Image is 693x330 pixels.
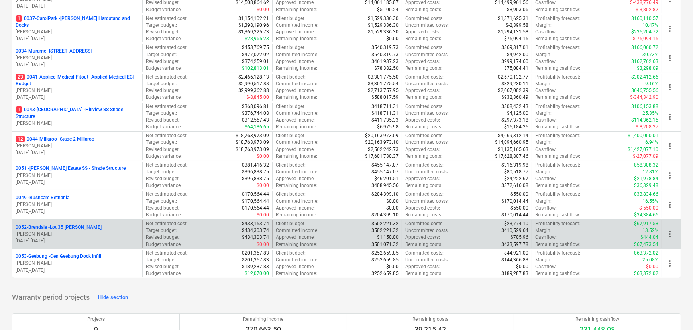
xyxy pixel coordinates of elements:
p: Budget variance : [146,212,182,218]
p: Cashflow : [535,87,557,94]
p: $75,084.41 [504,65,528,72]
p: Cashflow : [535,117,557,124]
p: Remaining costs : [405,35,442,42]
p: Approved income : [276,175,315,182]
p: $3,301,775.54 [368,81,399,87]
p: Cashflow : [535,205,557,212]
p: $80,518.77 [504,169,528,175]
p: Cashflow : [535,146,557,153]
p: $1,294,131.58 [498,29,528,35]
p: Committed costs : [405,220,444,227]
p: $17,628,807.46 [495,153,528,160]
p: Net estimated cost : [146,74,188,81]
p: $20,163,973.10 [365,139,399,146]
p: $64,186.65 [245,124,269,130]
p: $15,184.25 [504,124,528,130]
p: Committed income : [276,169,318,175]
div: 120044-Millaroo -Stage 2 Millaroo[PERSON_NAME][DATE]-[DATE] [16,136,139,156]
p: Target budget : [146,51,177,58]
p: $297,373.18 [501,117,528,124]
p: Revised budget : [146,117,180,124]
p: 16.55% [642,198,658,205]
p: Revised budget : [146,175,180,182]
p: $376,744.08 [242,110,269,117]
p: Client budget : [276,220,306,227]
span: more_vert [665,141,675,151]
p: $-27,077.09 [633,153,658,160]
p: $646,755.56 [631,87,658,94]
p: Approved costs : [405,205,440,212]
p: $204,399.10 [371,212,399,218]
p: Cashflow : [535,58,557,65]
p: Budget variance : [146,153,182,160]
p: Target budget : [146,169,177,175]
p: $3,298.09 [637,65,658,72]
p: $0.00 [257,182,269,189]
p: $4,669,312.14 [498,132,528,139]
p: 25.35% [642,110,658,117]
p: Client budget : [276,74,306,81]
p: [PERSON_NAME] [16,231,139,238]
p: $235,204.72 [631,29,658,35]
p: Approved costs : [405,87,440,94]
p: $170,564.44 [242,191,269,198]
p: Approved income : [276,146,315,153]
p: Client budget : [276,132,306,139]
p: Remaining income : [276,153,317,160]
p: Client budget : [276,103,306,110]
p: [DATE] - [DATE] [16,3,139,10]
p: Remaining cashflow : [535,182,580,189]
p: $0.00 [386,198,399,205]
p: $540,319.73 [371,44,399,51]
p: Net estimated cost : [146,15,188,22]
p: $1,427,077.10 [628,146,658,153]
p: Budget variance : [146,124,182,130]
p: $2,670,132.77 [498,74,528,81]
p: Approved income : [276,29,315,35]
p: $114,362.15 [631,117,658,124]
p: $67,917.58 [634,220,658,227]
p: $316,319.98 [501,162,528,169]
p: $1,371,625.31 [498,15,528,22]
p: $2,713,757.95 [368,87,399,94]
p: $588,017.59 [371,94,399,101]
div: 0052-Brendale -Lot 35 [PERSON_NAME][PERSON_NAME][DATE]-[DATE] [16,224,139,244]
p: Profitability forecast : [535,132,580,139]
p: $1,135,165.63 [498,146,528,153]
p: $-2,399.58 [506,22,528,29]
p: $411,735.33 [371,117,399,124]
p: Margin : [535,169,552,175]
p: Remaining income : [276,94,317,101]
p: $396,838.75 [242,169,269,175]
p: [PERSON_NAME] [16,87,139,94]
p: [PERSON_NAME] [16,260,139,267]
p: Revised budget : [146,146,180,153]
p: Committed costs : [405,191,444,198]
p: 0052-Brendale - Lot 35 [PERSON_NAME] [16,224,102,231]
p: $2,999,362.88 [238,87,269,94]
p: $18,763,973.09 [236,132,269,139]
p: $-8,208.27 [636,124,658,130]
p: Uncommitted costs : [405,22,449,29]
p: 0041-Applied-Medical-Fitout - Applied Medical ECI Budget [16,74,139,87]
p: Remaining income : [276,6,317,13]
p: $162,762.63 [631,58,658,65]
p: Uncommitted costs : [405,110,449,117]
p: Uncommitted costs : [405,169,449,175]
p: $75,094.15 [504,35,528,42]
p: [PERSON_NAME] [16,55,139,61]
p: $160,110.57 [631,15,658,22]
span: more_vert [665,112,675,122]
p: [DATE] - [DATE] [16,61,139,68]
p: Remaining costs : [405,94,442,101]
p: $0.00 [386,205,399,212]
p: Approved income : [276,117,315,124]
span: 23 [16,74,25,80]
p: $455,147.07 [371,169,399,175]
p: $932,360.49 [501,94,528,101]
p: $0.00 [257,212,269,218]
p: Uncommitted costs : [405,81,449,87]
p: Approved costs : [405,146,440,153]
p: $2,067,002.39 [498,87,528,94]
span: more_vert [665,24,675,33]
